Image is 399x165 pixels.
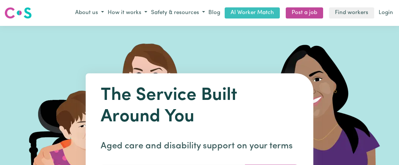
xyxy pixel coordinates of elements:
[4,4,32,21] a: Careseekers logo
[4,6,32,20] img: Careseekers logo
[286,7,323,19] a: Post a job
[101,139,299,153] p: Aged care and disability support on your terms
[207,7,222,19] a: Blog
[73,7,106,19] button: About us
[329,7,374,19] a: Find workers
[101,85,299,128] h1: The Service Built Around You
[377,7,395,19] a: Login
[149,7,207,19] button: Safety & resources
[106,7,149,19] button: How it works
[225,7,280,19] a: AI Worker Match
